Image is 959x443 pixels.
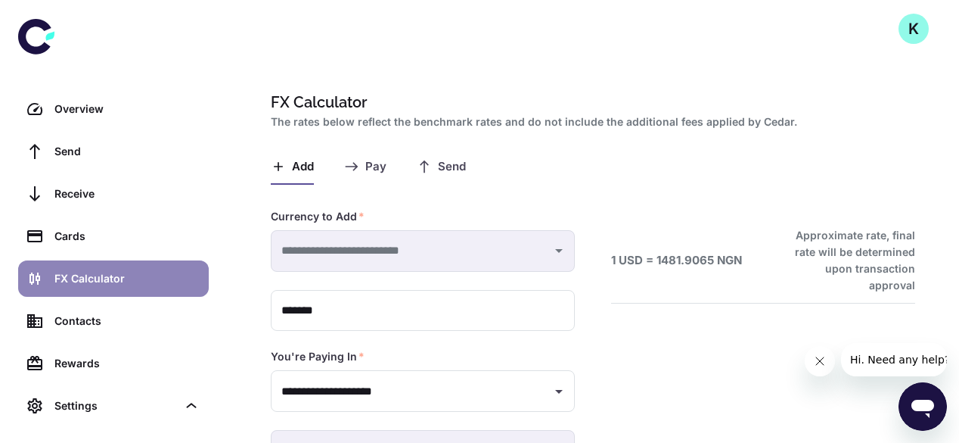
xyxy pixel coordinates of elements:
div: Contacts [54,313,200,329]
button: Open [548,381,570,402]
a: Cards [18,218,209,254]
label: You're Paying In [271,349,365,364]
div: Settings [54,398,177,414]
h1: FX Calculator [271,91,909,114]
label: Currency to Add [271,209,365,224]
span: Pay [365,160,386,174]
div: Overview [54,101,200,117]
h6: 1 USD = 1481.9065 NGN [611,252,742,270]
div: Settings [18,388,209,424]
iframe: Button to launch messaging window [898,382,947,431]
a: Contacts [18,303,209,339]
span: Hi. Need any help? [9,11,109,23]
div: Send [54,143,200,160]
div: Cards [54,228,200,245]
a: Receive [18,176,209,212]
div: Receive [54,186,200,202]
h2: The rates below reflect the benchmark rates and do not include the additional fees applied by Cedar. [271,114,909,130]
a: Overview [18,91,209,127]
h6: Approximate rate, final rate will be determined upon transaction approval [778,227,915,294]
a: Rewards [18,345,209,382]
span: Add [292,160,314,174]
div: Rewards [54,355,200,372]
div: FX Calculator [54,270,200,287]
a: FX Calculator [18,260,209,297]
button: K [898,14,929,44]
iframe: Close message [805,346,835,376]
a: Send [18,133,209,170]
iframe: Message from company [841,343,947,376]
span: Send [438,160,466,174]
